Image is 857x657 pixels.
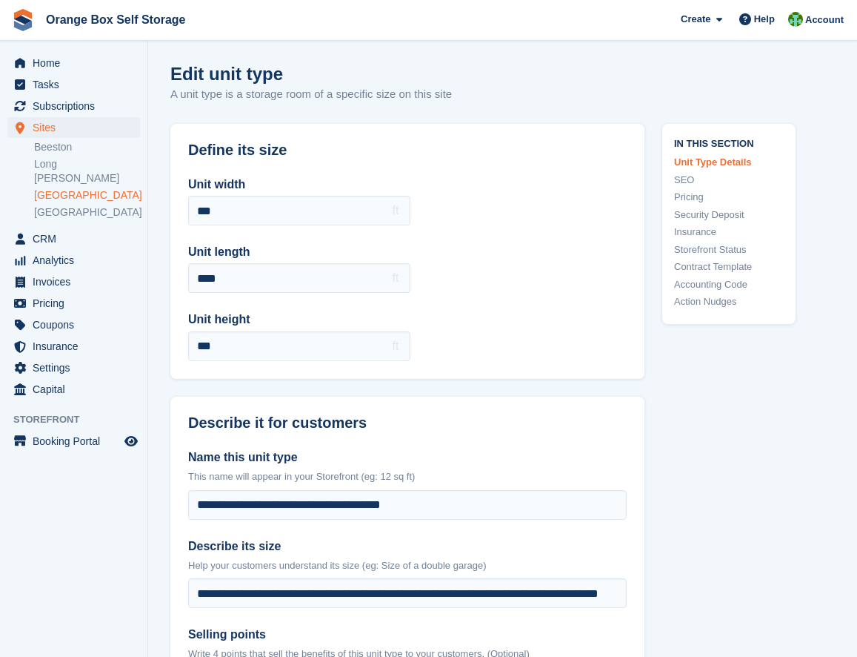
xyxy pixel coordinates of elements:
span: Account [805,13,844,27]
a: menu [7,336,140,357]
a: menu [7,228,140,249]
span: Storefront [13,412,147,427]
label: Unit height [188,311,410,328]
a: Accounting Code [674,277,784,292]
label: Name this unit type [188,449,627,466]
span: Booking Portal [33,431,121,452]
a: menu [7,357,140,378]
span: Subscriptions [33,96,121,116]
label: Unit length [188,243,410,261]
a: Insurance [674,225,784,240]
span: Sites [33,117,121,138]
a: Beeston [34,140,140,154]
h2: Describe it for customers [188,415,627,432]
span: Invoices [33,271,121,292]
a: Contract Template [674,260,784,274]
span: Insurance [33,336,121,357]
h1: Edit unit type [170,64,452,84]
a: [GEOGRAPHIC_DATA] [34,205,140,219]
a: [GEOGRAPHIC_DATA] [34,188,140,202]
label: Selling points [188,626,627,644]
span: Tasks [33,74,121,95]
span: Capital [33,379,121,400]
a: Orange Box Self Storage [40,7,192,32]
label: Describe its size [188,538,627,555]
a: menu [7,293,140,314]
h2: Define its size [188,142,627,159]
span: Pricing [33,293,121,314]
a: SEO [674,173,784,188]
p: Help your customers understand its size (eg: Size of a double garage) [188,558,627,573]
img: Binder Bhardwaj [788,12,803,27]
a: Action Nudges [674,294,784,309]
a: menu [7,271,140,292]
a: menu [7,117,140,138]
a: menu [7,379,140,400]
p: A unit type is a storage room of a specific size on this site [170,86,452,103]
a: Pricing [674,190,784,205]
a: Security Deposit [674,208,784,222]
span: Create [681,12,710,27]
p: This name will appear in your Storefront (eg: 12 sq ft) [188,469,627,484]
span: CRM [33,228,121,249]
a: menu [7,96,140,116]
a: Preview store [122,432,140,450]
span: Analytics [33,250,121,271]
a: menu [7,314,140,335]
a: Long [PERSON_NAME] [34,157,140,185]
a: Unit Type Details [674,155,784,170]
label: Unit width [188,176,410,194]
span: Help [754,12,775,27]
span: Settings [33,357,121,378]
span: In this section [674,136,784,150]
span: Coupons [33,314,121,335]
a: Storefront Status [674,242,784,257]
a: menu [7,53,140,73]
img: stora-icon-8386f47178a22dfd0bd8f6a31ec36ba5ce8667c1dd55bd0f319d3a0aa187defe.svg [12,9,34,31]
a: menu [7,250,140,271]
span: Home [33,53,121,73]
a: menu [7,74,140,95]
a: menu [7,431,140,452]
